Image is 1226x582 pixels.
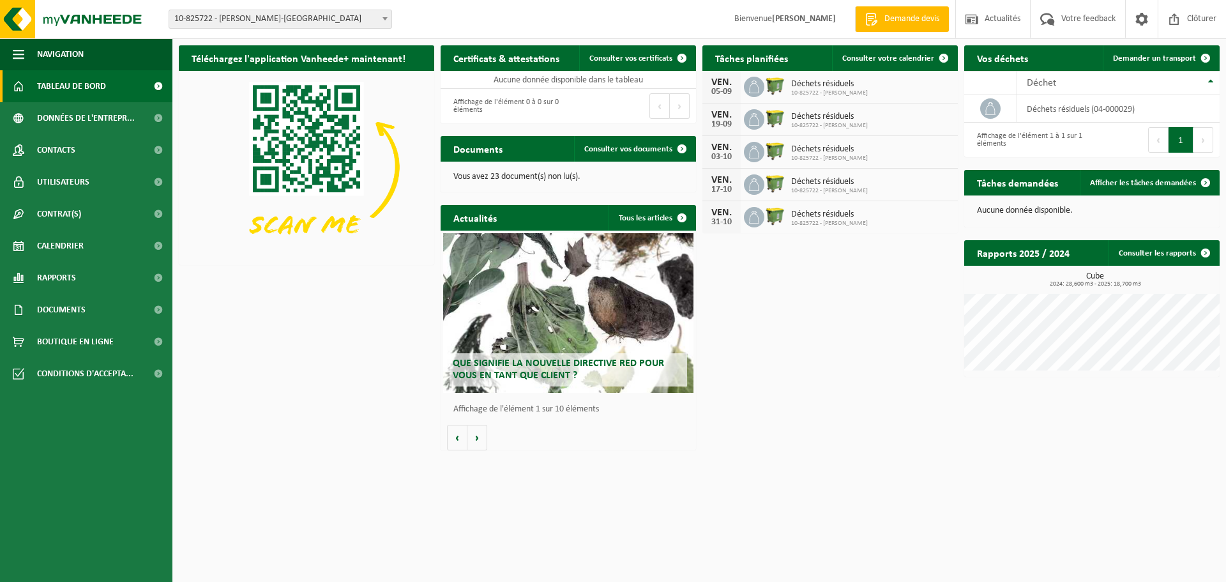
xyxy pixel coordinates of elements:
[37,102,135,134] span: Données de l'entrepr...
[764,75,786,96] img: WB-1100-HPE-GN-50
[453,358,664,381] span: Que signifie la nouvelle directive RED pour vous en tant que client ?
[791,210,868,220] span: Déchets résiduels
[169,10,392,29] span: 10-825722 - LHEUREUX, MARTIN - THOREMBAIS-LES-BÉGUINES
[791,144,868,155] span: Déchets résiduels
[702,45,801,70] h2: Tâches planifiées
[579,45,695,71] a: Consulter vos certificats
[453,405,690,414] p: Affichage de l'élément 1 sur 10 éléments
[971,126,1086,154] div: Affichage de l'élément 1 à 1 sur 1 éléments
[37,166,89,198] span: Utilisateurs
[37,134,75,166] span: Contacts
[1148,127,1169,153] button: Previous
[453,172,683,181] p: Vous avez 23 document(s) non lu(s).
[709,77,734,88] div: VEN.
[37,198,81,230] span: Contrat(s)
[964,45,1041,70] h2: Vos déchets
[709,120,734,129] div: 19-09
[443,233,693,393] a: Que signifie la nouvelle directive RED pour vous en tant que client ?
[709,142,734,153] div: VEN.
[709,88,734,96] div: 05-09
[709,110,734,120] div: VEN.
[179,71,434,263] img: Download de VHEPlus App
[764,205,786,227] img: WB-1100-HPE-GN-50
[1017,95,1220,123] td: déchets résiduels (04-000029)
[441,136,515,161] h2: Documents
[37,326,114,358] span: Boutique en ligne
[764,172,786,194] img: WB-1100-HPE-GN-50
[37,294,86,326] span: Documents
[37,230,84,262] span: Calendrier
[791,112,868,122] span: Déchets résiduels
[37,262,76,294] span: Rapports
[1169,127,1193,153] button: 1
[169,10,391,28] span: 10-825722 - LHEUREUX, MARTIN - THOREMBAIS-LES-BÉGUINES
[791,79,868,89] span: Déchets résiduels
[37,70,106,102] span: Tableau de bord
[1103,45,1218,71] a: Demander un transport
[791,177,868,187] span: Déchets résiduels
[37,38,84,70] span: Navigation
[1090,179,1196,187] span: Afficher les tâches demandées
[964,240,1082,265] h2: Rapports 2025 / 2024
[791,122,868,130] span: 10-825722 - [PERSON_NAME]
[791,89,868,97] span: 10-825722 - [PERSON_NAME]
[37,358,133,390] span: Conditions d'accepta...
[467,425,487,450] button: Volgende
[772,14,836,24] strong: [PERSON_NAME]
[709,208,734,218] div: VEN.
[441,71,696,89] td: Aucune donnée disponible dans le tableau
[791,187,868,195] span: 10-825722 - [PERSON_NAME]
[1113,54,1196,63] span: Demander un transport
[971,272,1220,287] h3: Cube
[881,13,942,26] span: Demande devis
[964,170,1071,195] h2: Tâches demandées
[1027,78,1056,88] span: Déchet
[832,45,957,71] a: Consulter votre calendrier
[842,54,934,63] span: Consulter votre calendrier
[1193,127,1213,153] button: Next
[649,93,670,119] button: Previous
[971,281,1220,287] span: 2024: 28,600 m3 - 2025: 18,700 m3
[764,107,786,129] img: WB-1100-HPE-GN-50
[709,175,734,185] div: VEN.
[709,153,734,162] div: 03-10
[609,205,695,231] a: Tous les articles
[441,45,572,70] h2: Certificats & attestations
[709,218,734,227] div: 31-10
[589,54,672,63] span: Consulter vos certificats
[977,206,1207,215] p: Aucune donnée disponible.
[574,136,695,162] a: Consulter vos documents
[584,145,672,153] span: Consulter vos documents
[179,45,418,70] h2: Téléchargez l'application Vanheede+ maintenant!
[764,140,786,162] img: WB-1100-HPE-GN-50
[1109,240,1218,266] a: Consulter les rapports
[670,93,690,119] button: Next
[855,6,949,32] a: Demande devis
[791,155,868,162] span: 10-825722 - [PERSON_NAME]
[791,220,868,227] span: 10-825722 - [PERSON_NAME]
[1080,170,1218,195] a: Afficher les tâches demandées
[447,92,562,120] div: Affichage de l'élément 0 à 0 sur 0 éléments
[441,205,510,230] h2: Actualités
[447,425,467,450] button: Vorige
[709,185,734,194] div: 17-10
